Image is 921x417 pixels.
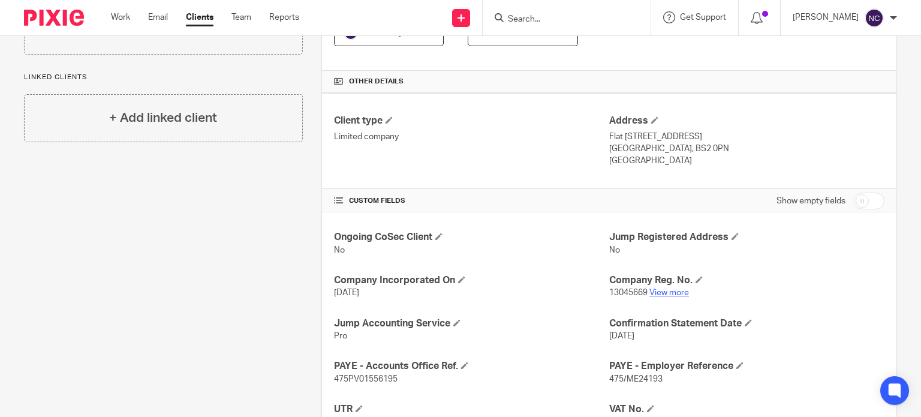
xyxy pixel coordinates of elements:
a: View more [649,289,689,297]
p: [PERSON_NAME] [793,11,859,23]
span: Pro [334,332,347,340]
label: Show empty fields [776,195,845,207]
h4: VAT No. [609,403,884,416]
span: 475PV01556195 [334,375,398,383]
a: Clients [186,11,213,23]
span: No [609,246,620,254]
span: Get Support [680,13,726,22]
span: [DATE] [609,332,634,340]
span: [DATE] [334,289,359,297]
h4: UTR [334,403,609,416]
h4: Address [609,115,884,127]
p: [GEOGRAPHIC_DATA], BS2 0PN [609,143,884,155]
span: 475/ME24193 [609,375,663,383]
img: svg%3E [865,8,884,28]
h4: Company Reg. No. [609,274,884,287]
span: Other details [349,77,404,86]
h4: + Add linked client [109,109,217,127]
span: Dhakshaya M [366,29,416,37]
a: Team [231,11,251,23]
h4: Client type [334,115,609,127]
img: Pixie [24,10,84,26]
a: Email [148,11,168,23]
h4: Jump Registered Address [609,231,884,244]
p: Flat [STREET_ADDRESS] [609,131,884,143]
h4: CUSTOM FIELDS [334,196,609,206]
span: No [334,246,345,254]
h4: PAYE - Employer Reference [609,360,884,373]
h4: PAYE - Accounts Office Ref. [334,360,609,373]
p: Limited company [334,131,609,143]
a: Reports [269,11,299,23]
p: [GEOGRAPHIC_DATA] [609,155,884,167]
span: Not selected [477,29,526,37]
h4: Ongoing CoSec Client [334,231,609,244]
a: Work [111,11,130,23]
span: 13045669 [609,289,648,297]
h4: Confirmation Statement Date [609,317,884,330]
input: Search [507,14,615,25]
h4: Jump Accounting Service [334,317,609,330]
p: Linked clients [24,73,303,82]
h4: Company Incorporated On [334,274,609,287]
